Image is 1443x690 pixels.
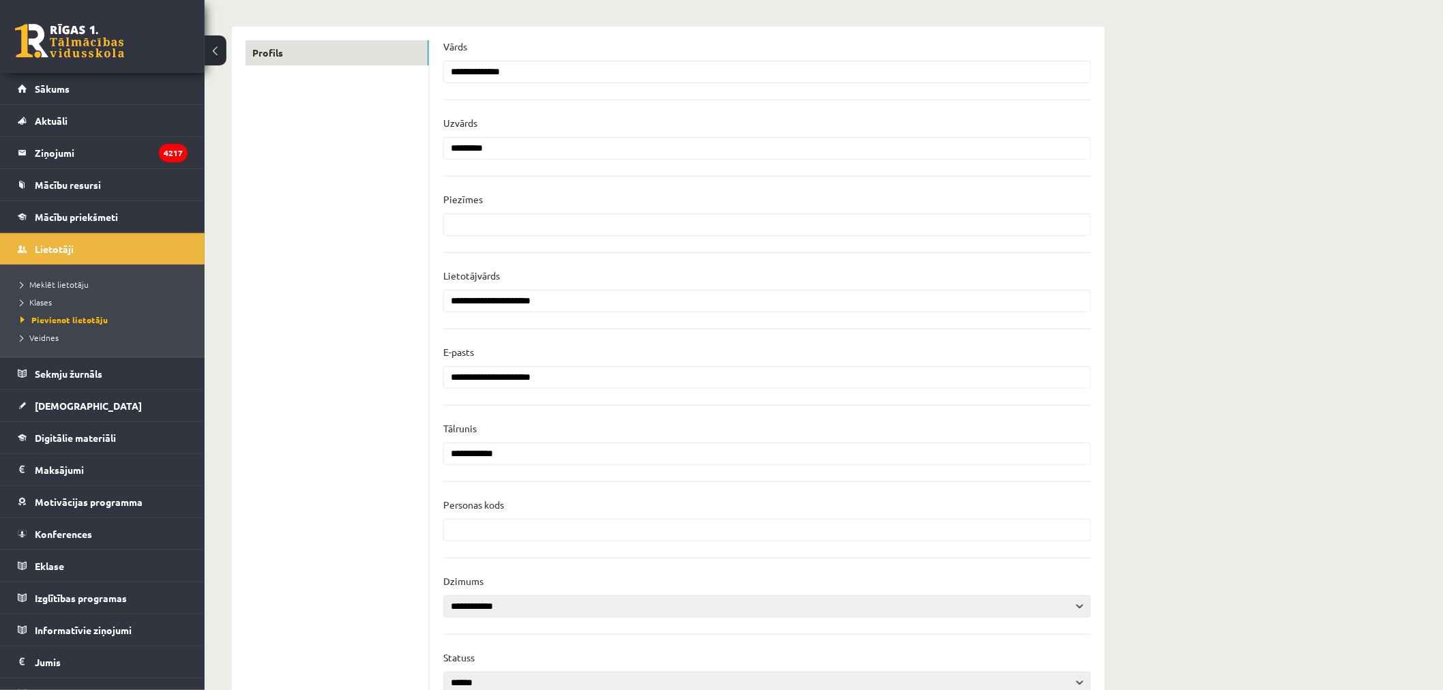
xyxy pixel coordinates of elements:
[18,201,188,232] a: Mācību priekšmeti
[20,297,52,307] span: Klases
[35,243,74,255] span: Lietotāji
[35,656,61,668] span: Jumis
[18,390,188,421] a: [DEMOGRAPHIC_DATA]
[443,422,477,434] p: Tālrunis
[18,358,188,389] a: Sekmju žurnāls
[35,496,143,508] span: Motivācijas programma
[443,651,475,663] p: Statuss
[18,518,188,550] a: Konferences
[20,278,191,290] a: Meklēt lietotāju
[35,137,188,168] legend: Ziņojumi
[18,73,188,104] a: Sākums
[159,144,188,162] i: 4217
[35,592,127,604] span: Izglītības programas
[35,528,92,540] span: Konferences
[20,332,59,343] span: Veidnes
[443,346,474,358] p: E-pasts
[20,279,89,290] span: Meklēt lietotāju
[35,115,68,127] span: Aktuāli
[18,169,188,200] a: Mācību resursi
[20,331,191,344] a: Veidnes
[443,498,504,511] p: Personas kods
[35,211,118,223] span: Mācību priekšmeti
[18,454,188,485] a: Maksājumi
[443,269,500,282] p: Lietotājvārds
[443,117,477,129] p: Uzvārds
[246,40,429,65] a: Profils
[18,233,188,265] a: Lietotāji
[18,422,188,453] a: Digitālie materiāli
[20,296,191,308] a: Klases
[18,582,188,614] a: Izglītības programas
[443,193,483,205] p: Piezīmes
[35,400,142,412] span: [DEMOGRAPHIC_DATA]
[35,432,116,444] span: Digitālie materiāli
[20,314,191,326] a: Pievienot lietotāju
[18,486,188,517] a: Motivācijas programma
[35,624,132,636] span: Informatīvie ziņojumi
[18,137,188,168] a: Ziņojumi4217
[15,24,124,58] a: Rīgas 1. Tālmācības vidusskola
[18,105,188,136] a: Aktuāli
[35,82,70,95] span: Sākums
[35,560,64,572] span: Eklase
[18,646,188,678] a: Jumis
[18,550,188,582] a: Eklase
[443,40,467,52] p: Vārds
[443,575,484,587] p: Dzimums
[35,367,102,380] span: Sekmju žurnāls
[35,179,101,191] span: Mācību resursi
[20,314,108,325] span: Pievienot lietotāju
[35,454,188,485] legend: Maksājumi
[18,614,188,646] a: Informatīvie ziņojumi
